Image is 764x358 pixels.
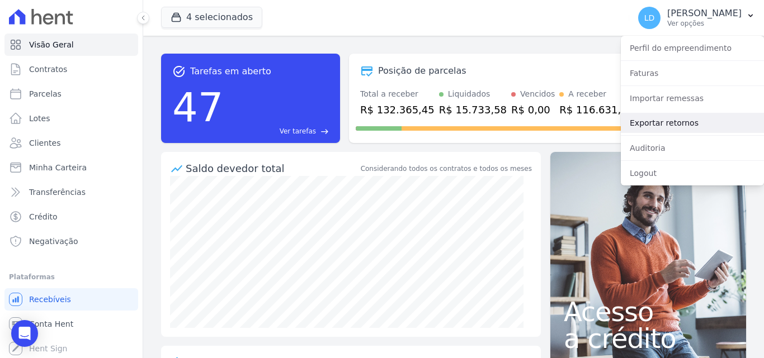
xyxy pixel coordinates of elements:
[4,83,138,105] a: Parcelas
[29,211,58,222] span: Crédito
[667,8,742,19] p: [PERSON_NAME]
[644,14,655,22] span: LD
[29,88,62,99] span: Parcelas
[4,206,138,228] a: Crédito
[439,102,507,117] div: R$ 15.733,58
[360,102,435,117] div: R$ 132.365,45
[4,181,138,203] a: Transferências
[621,38,764,58] a: Perfil do empreendimento
[559,102,634,117] div: R$ 116.631,87
[4,230,138,252] a: Negativação
[29,162,87,173] span: Minha Carteira
[29,187,86,198] span: Transferências
[4,34,138,56] a: Visão Geral
[621,163,764,183] a: Logout
[4,313,138,335] a: Conta Hent
[360,88,435,100] div: Total a receber
[320,127,329,136] span: east
[9,270,134,284] div: Plataformas
[629,2,764,34] button: LD [PERSON_NAME] Ver opções
[4,132,138,154] a: Clientes
[29,294,71,305] span: Recebíveis
[29,137,60,149] span: Clientes
[4,107,138,130] a: Lotes
[4,156,138,179] a: Minha Carteira
[190,65,271,78] span: Tarefas em aberto
[29,318,73,330] span: Conta Hent
[361,164,532,174] div: Considerando todos os contratos e todos os meses
[29,64,67,75] span: Contratos
[29,113,50,124] span: Lotes
[621,63,764,83] a: Faturas
[564,325,733,352] span: a crédito
[172,78,224,136] div: 47
[520,88,555,100] div: Vencidos
[448,88,491,100] div: Liquidados
[172,65,186,78] span: task_alt
[228,126,329,136] a: Ver tarefas east
[29,236,78,247] span: Negativação
[564,298,733,325] span: Acesso
[4,288,138,311] a: Recebíveis
[568,88,606,100] div: A receber
[4,58,138,80] a: Contratos
[621,88,764,108] a: Importar remessas
[511,102,555,117] div: R$ 0,00
[11,320,38,347] div: Open Intercom Messenger
[161,7,262,28] button: 4 selecionados
[621,113,764,133] a: Exportar retornos
[186,161,359,176] div: Saldo devedor total
[280,126,316,136] span: Ver tarefas
[378,64,466,78] div: Posição de parcelas
[667,19,742,28] p: Ver opções
[29,39,74,50] span: Visão Geral
[621,138,764,158] a: Auditoria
